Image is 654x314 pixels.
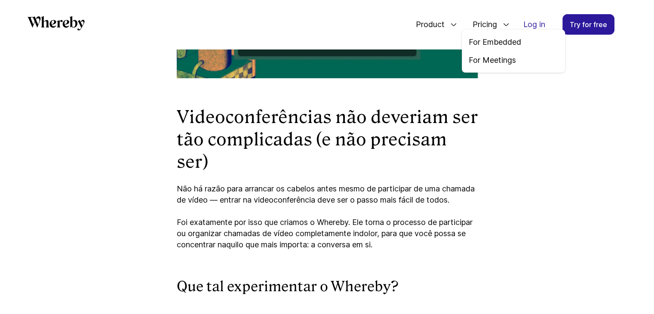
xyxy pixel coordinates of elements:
a: Log in [516,15,552,34]
svg: Whereby [28,16,85,31]
span: Pricing [464,10,499,39]
h2: Videoconferências não deveriam ser tão complicadas (e não precisam ser) [177,106,478,173]
span: Product [407,10,447,39]
a: For Meetings [469,55,558,66]
a: Try for free [562,14,614,35]
a: Whereby [28,16,85,34]
a: For Embedded [469,37,558,48]
p: Não há razão para arrancar os cabelos antes mesmo de participar de uma chamada de vídeo — entrar ... [177,183,478,250]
